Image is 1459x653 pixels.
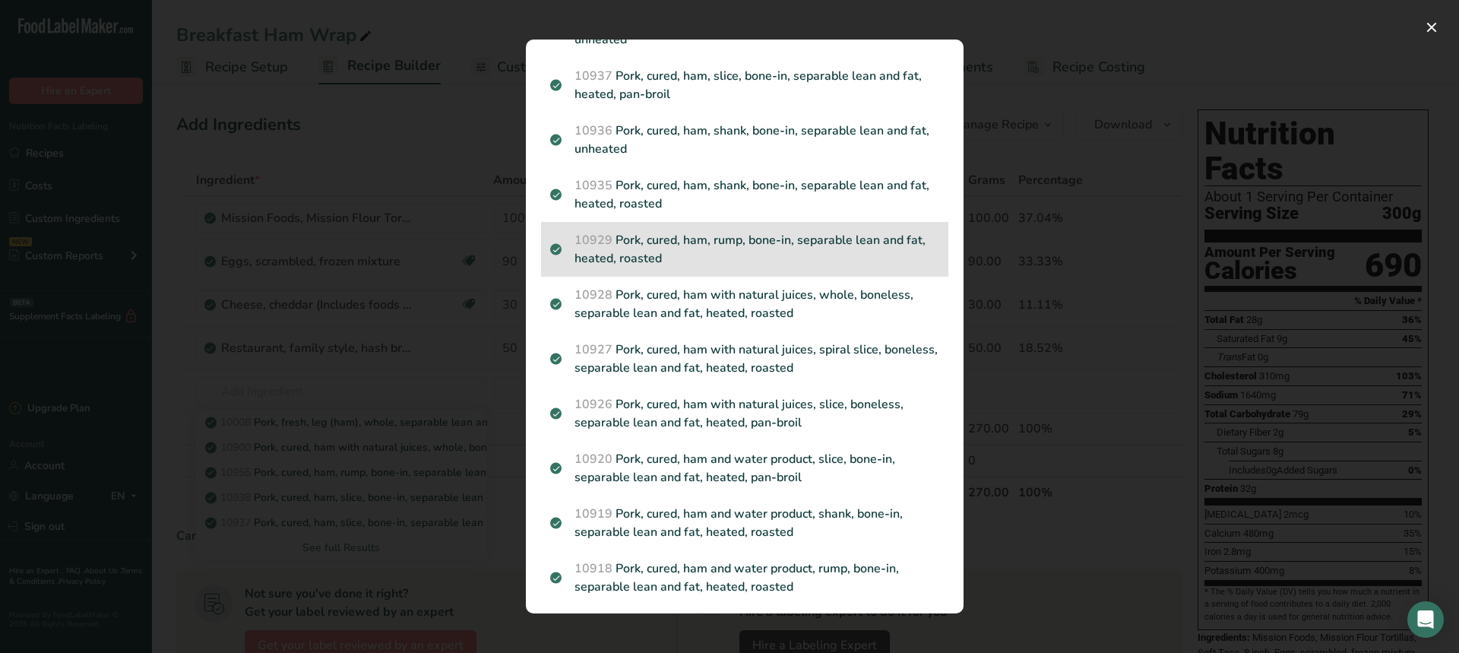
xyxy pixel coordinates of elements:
p: Pork, cured, ham and water product, shank, bone-in, separable lean and fat, heated, roasted [550,505,939,541]
p: Pork, cured, ham with natural juices, whole, boneless, separable lean and fat, heated, roasted [550,286,939,322]
span: 10937 [574,68,612,84]
span: 10927 [574,341,612,358]
p: Pork, cured, ham, rump, bone-in, separable lean and fat, heated, roasted [550,231,939,268]
span: 10929 [574,232,612,249]
p: Pork, cured, ham, shank, bone-in, separable lean and fat, heated, roasted [550,176,939,213]
span: 10919 [574,506,612,522]
span: 10926 [574,396,612,413]
p: Pork, cured, ham with natural juices, spiral slice, boneless, separable lean and fat, heated, roa... [550,341,939,377]
div: Open Intercom Messenger [1407,601,1444,638]
span: 10936 [574,122,612,139]
p: Pork, cured, ham, shank, bone-in, separable lean and fat, unheated [550,122,939,158]
p: Pork, cured, ham with natural juices, slice, boneless, separable lean and fat, heated, pan-broil [550,395,939,432]
span: 10920 [574,451,612,468]
span: 10918 [574,560,612,577]
p: Pork, cured, ham and water product, slice, bone-in, separable lean and fat, heated, pan-broil [550,450,939,487]
p: Pork, cured, ham, slice, bone-in, separable lean and fat, heated, pan-broil [550,67,939,103]
span: 10928 [574,287,612,303]
p: Pork, cured, ham and water product, rump, bone-in, separable lean and fat, heated, roasted [550,559,939,596]
span: 10935 [574,177,612,194]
